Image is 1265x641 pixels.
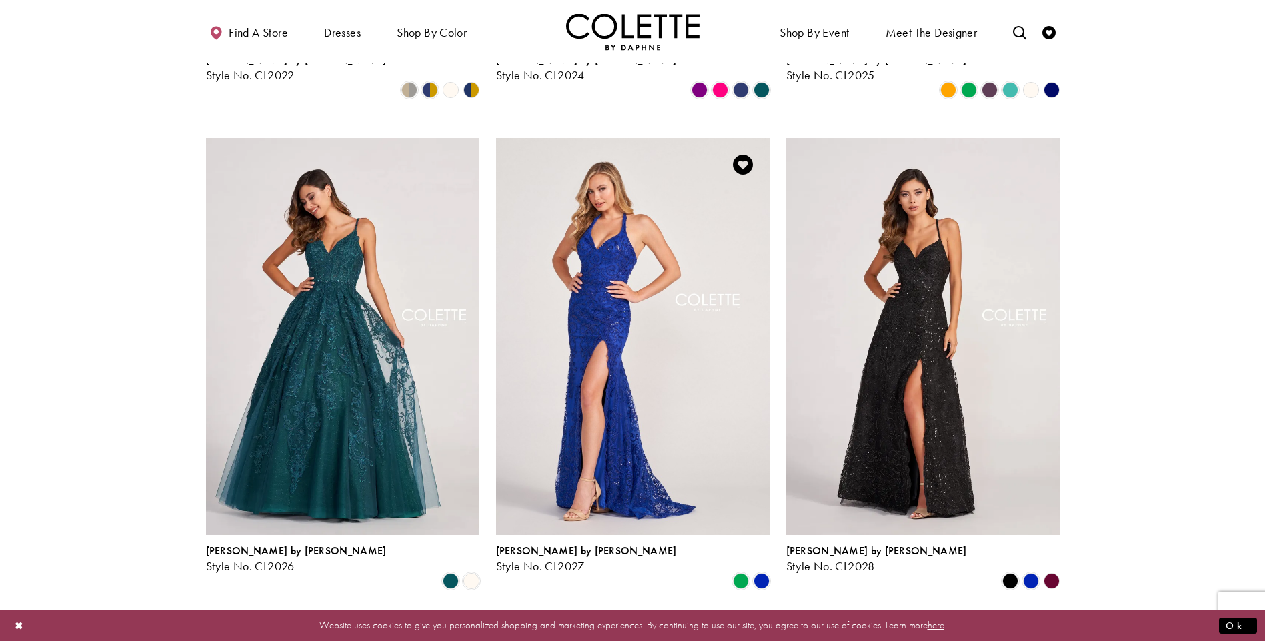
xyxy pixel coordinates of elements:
span: Find a store [229,26,288,39]
a: Visit Colette by Daphne Style No. CL2028 Page [786,138,1060,535]
a: here [928,618,944,632]
a: Visit Colette by Daphne Style No. CL2026 Page [206,138,479,535]
a: Find a store [206,13,291,50]
span: Style No. CL2028 [786,558,875,574]
div: Colette by Daphne Style No. CL2022 [206,54,387,82]
div: Colette by Daphne Style No. CL2025 [786,54,967,82]
i: Plum [982,82,998,98]
div: Colette by Daphne Style No. CL2024 [496,54,677,82]
i: Spruce [443,573,459,589]
i: Royal Blue [754,573,770,589]
a: Visit Home Page [566,13,700,50]
span: Style No. CL2026 [206,558,295,574]
i: Diamond White [1023,82,1039,98]
i: Hot Pink [712,82,728,98]
span: Style No. CL2025 [786,67,875,83]
i: Sapphire [1044,82,1060,98]
i: Spruce [754,82,770,98]
span: Shop by color [397,26,467,39]
span: Dresses [321,13,364,50]
i: Orange [940,82,956,98]
i: Emerald [961,82,977,98]
i: Gold/Pewter [401,82,417,98]
div: Colette by Daphne Style No. CL2028 [786,545,967,573]
span: Meet the designer [886,26,978,39]
span: Style No. CL2022 [206,67,295,83]
a: Visit Colette by Daphne Style No. CL2027 Page [496,138,770,535]
i: Emerald [733,573,749,589]
span: Shop by color [393,13,470,50]
span: [PERSON_NAME] by [PERSON_NAME] [786,544,967,558]
span: Style No. CL2027 [496,558,585,574]
i: Navy Blue/Gold [422,82,438,98]
div: Colette by Daphne Style No. CL2027 [496,545,677,573]
span: Dresses [324,26,361,39]
i: Turquoise [1002,82,1018,98]
a: Meet the designer [882,13,981,50]
a: Check Wishlist [1039,13,1059,50]
a: Add to Wishlist [729,151,757,179]
i: Cabernet [1044,573,1060,589]
span: Shop By Event [776,13,852,50]
div: Colette by Daphne Style No. CL2026 [206,545,387,573]
img: Colette by Daphne [566,13,700,50]
i: Navy Blue [733,82,749,98]
span: Style No. CL2024 [496,67,585,83]
button: Close Dialog [8,614,31,637]
i: Diamond White [443,82,459,98]
p: Website uses cookies to give you personalized shopping and marketing experiences. By continuing t... [96,616,1169,634]
span: [PERSON_NAME] by [PERSON_NAME] [206,544,387,558]
i: Royal Blue [1023,573,1039,589]
span: Shop By Event [780,26,849,39]
span: [PERSON_NAME] by [PERSON_NAME] [496,544,677,558]
i: Navy/Gold [463,82,479,98]
i: Purple [692,82,708,98]
i: Black [1002,573,1018,589]
a: Toggle search [1010,13,1030,50]
i: Diamond White [463,573,479,589]
button: Submit Dialog [1219,617,1257,634]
